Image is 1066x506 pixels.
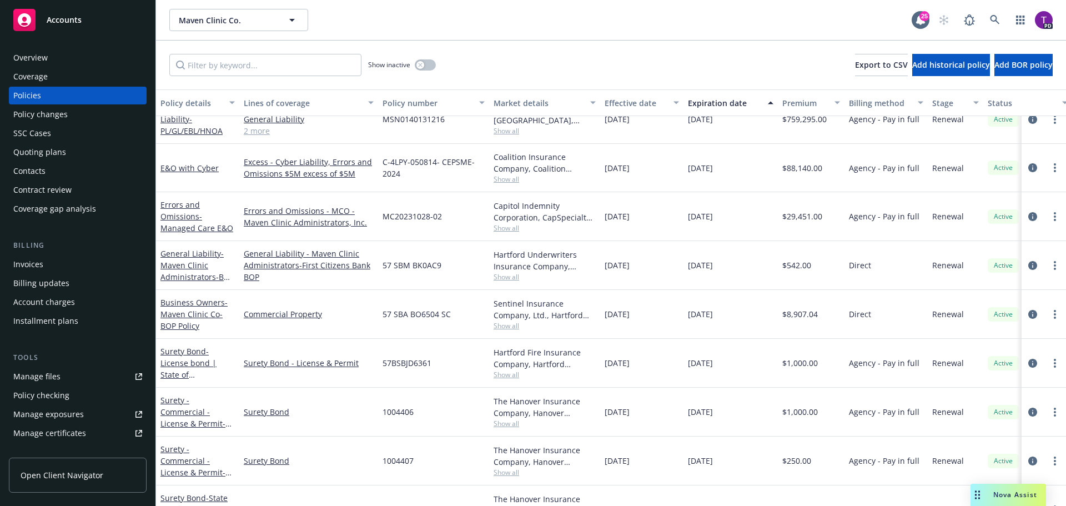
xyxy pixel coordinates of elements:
div: Invoices [13,255,43,273]
div: Billing method [849,97,911,109]
a: Errors and Omissions - MCO - Maven Clinic Administrators, Inc. [244,205,374,228]
div: Account charges [13,293,75,311]
div: Effective date [605,97,667,109]
a: Quoting plans [9,143,147,161]
div: Contract review [13,181,72,199]
a: Coverage gap analysis [9,200,147,218]
span: Active [992,212,1014,222]
span: Export to CSV [855,59,908,70]
a: Surety - Commercial - License & Permit [160,395,234,452]
span: Active [992,260,1014,270]
span: Show all [494,126,596,136]
a: SSC Cases [9,124,147,142]
span: Renewal [932,406,964,418]
span: [DATE] [688,113,713,125]
a: Contacts [9,162,147,180]
span: $1,000.00 [782,406,818,418]
span: [DATE] [688,162,713,174]
span: Active [992,407,1014,417]
a: Professional Liability [160,102,223,136]
span: Active [992,114,1014,124]
span: $759,295.00 [782,113,827,125]
span: [DATE] [688,259,713,271]
span: [DATE] [605,259,630,271]
button: Nova Assist [971,484,1046,506]
div: Sentinel Insurance Company, Ltd., Hartford Insurance Group [494,298,596,321]
a: more [1048,113,1062,126]
a: Search [984,9,1006,31]
div: Capitol Indemnity Corporation, CapSpecialty (Berkshire Hathaway), Amwins [494,200,596,223]
div: Manage exposures [13,405,84,423]
img: photo [1035,11,1053,29]
a: General Liability [244,113,374,125]
a: circleInformation [1026,308,1039,321]
div: Overview [13,49,48,67]
span: Active [992,309,1014,319]
a: circleInformation [1026,405,1039,419]
span: Add historical policy [912,59,990,70]
div: Policy changes [13,106,68,123]
a: Surety Bond [244,406,374,418]
a: circleInformation [1026,210,1039,223]
div: The Hanover Insurance Company, Hanover Insurance Group [494,444,596,468]
span: Renewal [932,259,964,271]
span: Agency - Pay in full [849,113,919,125]
span: Show all [494,321,596,330]
span: - Maven Clinic Co-BOP Policy [160,297,228,331]
a: more [1048,357,1062,370]
span: $542.00 [782,259,811,271]
button: Expiration date [683,89,778,116]
span: 57BSBJD6361 [383,357,431,369]
button: Lines of coverage [239,89,378,116]
a: Switch app [1009,9,1032,31]
a: more [1048,161,1062,174]
span: [DATE] [605,211,630,222]
span: [DATE] [688,406,713,418]
a: Invoices [9,255,147,273]
a: Installment plans [9,312,147,330]
span: Agency - Pay in full [849,406,919,418]
a: Manage exposures [9,405,147,423]
span: Nova Assist [993,490,1037,499]
span: Add BOR policy [994,59,1053,70]
div: Stage [932,97,967,109]
span: [DATE] [688,308,713,320]
button: Add BOR policy [994,54,1053,76]
div: Manage claims [13,443,69,461]
div: Hartford Fire Insurance Company, Hartford Insurance Group [494,347,596,370]
div: Billing updates [13,274,69,292]
a: Contract review [9,181,147,199]
a: Surety Bond [160,346,230,403]
span: Active [992,456,1014,466]
button: Export to CSV [855,54,908,76]
div: SSC Cases [13,124,51,142]
span: Show all [494,370,596,379]
span: [DATE] [605,113,630,125]
span: 57 SBM BK0AC9 [383,259,441,271]
button: Billing method [844,89,928,116]
span: Show all [494,419,596,428]
span: $29,451.00 [782,211,822,222]
span: [DATE] [605,406,630,418]
div: The Hanover Insurance Company, Hanover Insurance Group [494,395,596,419]
span: [DATE] [605,162,630,174]
a: more [1048,454,1062,468]
a: Manage claims [9,443,147,461]
span: 57 SBA BO6504 SC [383,308,451,320]
span: Active [992,358,1014,368]
a: more [1048,405,1062,419]
div: Contacts [13,162,46,180]
a: Surety - Commercial - License & Permit [160,444,234,501]
div: Expiration date [688,97,761,109]
span: Agency - Pay in full [849,211,919,222]
span: Renewal [932,162,964,174]
span: MSN0140131216 [383,113,445,125]
a: Account charges [9,293,147,311]
div: Manage files [13,368,61,385]
span: [DATE] [688,357,713,369]
div: Policy checking [13,387,69,404]
span: Renewal [932,211,964,222]
div: Installment plans [13,312,78,330]
div: Coalition Insurance Company, Coalition Insurance Solutions (Carrier), Amwins [494,151,596,174]
span: Direct [849,308,871,320]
